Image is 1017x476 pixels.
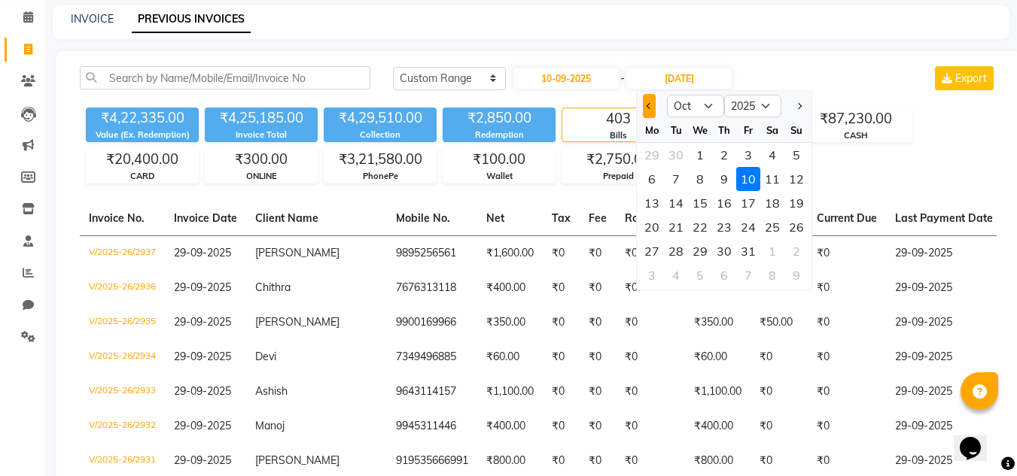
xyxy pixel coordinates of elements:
[255,453,340,467] span: [PERSON_NAME]
[760,263,784,287] div: 8
[324,108,437,129] div: ₹4,29,510.00
[664,167,688,191] div: 7
[751,305,808,340] td: ₹50.00
[712,239,736,263] div: 30
[784,239,808,263] div: Sunday, November 2, 2025
[688,143,712,167] div: 1
[580,305,616,340] td: ₹0
[664,263,688,287] div: 4
[580,340,616,374] td: ₹0
[760,239,784,263] div: 1
[664,191,688,215] div: Tuesday, October 14, 2025
[808,409,886,444] td: ₹0
[712,215,736,239] div: Thursday, October 23, 2025
[80,235,165,271] td: V/2025-26/2937
[87,170,198,183] div: CARD
[616,409,685,444] td: ₹0
[712,263,736,287] div: 6
[477,235,543,271] td: ₹1,600.00
[443,149,555,170] div: ₹100.00
[625,211,676,225] span: Round Off
[640,215,664,239] div: 20
[552,211,571,225] span: Tax
[688,263,712,287] div: 5
[712,191,736,215] div: Thursday, October 16, 2025
[712,167,736,191] div: 9
[80,409,165,444] td: V/2025-26/2932
[87,149,198,170] div: ₹20,400.00
[667,95,724,117] select: Select month
[640,167,664,191] div: Monday, October 6, 2025
[688,167,712,191] div: 8
[80,305,165,340] td: V/2025-26/2935
[562,129,674,142] div: Bills
[174,384,231,398] span: 29-09-2025
[688,215,712,239] div: 22
[580,374,616,409] td: ₹0
[712,143,736,167] div: 2
[688,118,712,142] div: We
[760,263,784,287] div: Saturday, November 8, 2025
[543,374,580,409] td: ₹0
[955,71,987,85] span: Export
[80,374,165,409] td: V/2025-26/2933
[664,263,688,287] div: Tuesday, November 4, 2025
[89,211,145,225] span: Invoice No.
[751,409,808,444] td: ₹0
[736,239,760,263] div: 31
[954,416,1002,461] iframe: chat widget
[562,170,674,183] div: Prepaid
[640,167,664,191] div: 6
[620,71,625,86] span: -
[387,305,477,340] td: 9900169966
[640,263,664,287] div: 3
[736,167,760,191] div: Friday, October 10, 2025
[688,239,712,263] div: 29
[616,235,685,271] td: ₹0
[205,129,318,141] div: Invoice Total
[562,108,674,129] div: 403
[724,95,781,117] select: Select year
[640,143,664,167] div: Monday, September 29, 2025
[589,211,607,225] span: Fee
[712,263,736,287] div: Thursday, November 6, 2025
[895,211,993,225] span: Last Payment Date
[736,167,760,191] div: 10
[132,6,251,33] a: PREVIOUS INVOICES
[736,191,760,215] div: Friday, October 17, 2025
[580,235,616,271] td: ₹0
[685,409,751,444] td: ₹400.00
[443,170,555,183] div: Wallet
[205,108,318,129] div: ₹4,25,185.00
[760,118,784,142] div: Sa
[443,108,556,129] div: ₹2,850.00
[664,143,688,167] div: Tuesday, September 30, 2025
[255,246,340,259] span: [PERSON_NAME]
[477,340,543,374] td: ₹60.00
[174,246,231,259] span: 29-09-2025
[784,143,808,167] div: Sunday, October 5, 2025
[751,340,808,374] td: ₹0
[685,305,751,340] td: ₹350.00
[477,305,543,340] td: ₹350.00
[255,384,288,398] span: Ashish
[760,239,784,263] div: Saturday, November 1, 2025
[886,409,1002,444] td: 29-09-2025
[477,409,543,444] td: ₹400.00
[793,94,805,118] button: Next month
[736,215,760,239] div: 24
[784,215,808,239] div: Sunday, October 26, 2025
[808,340,886,374] td: ₹0
[640,191,664,215] div: Monday, October 13, 2025
[387,235,477,271] td: 9895256561
[580,271,616,305] td: ₹0
[86,129,199,141] div: Value (Ex. Redemption)
[206,149,317,170] div: ₹300.00
[174,453,231,467] span: 29-09-2025
[324,129,437,141] div: Collection
[688,191,712,215] div: Wednesday, October 15, 2025
[616,305,685,340] td: ₹0
[80,66,370,89] input: Search by Name/Mobile/Email/Invoice No
[784,215,808,239] div: 26
[800,129,912,142] div: CASH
